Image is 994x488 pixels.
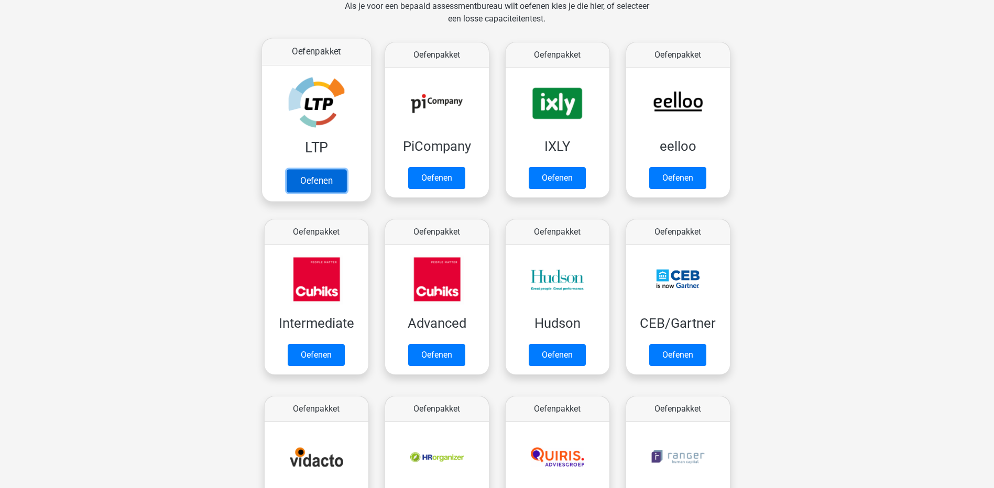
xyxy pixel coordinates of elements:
a: Oefenen [529,167,586,189]
a: Oefenen [529,344,586,366]
a: Oefenen [288,344,345,366]
a: Oefenen [649,167,706,189]
a: Oefenen [649,344,706,366]
a: Oefenen [286,169,346,192]
a: Oefenen [408,167,465,189]
a: Oefenen [408,344,465,366]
